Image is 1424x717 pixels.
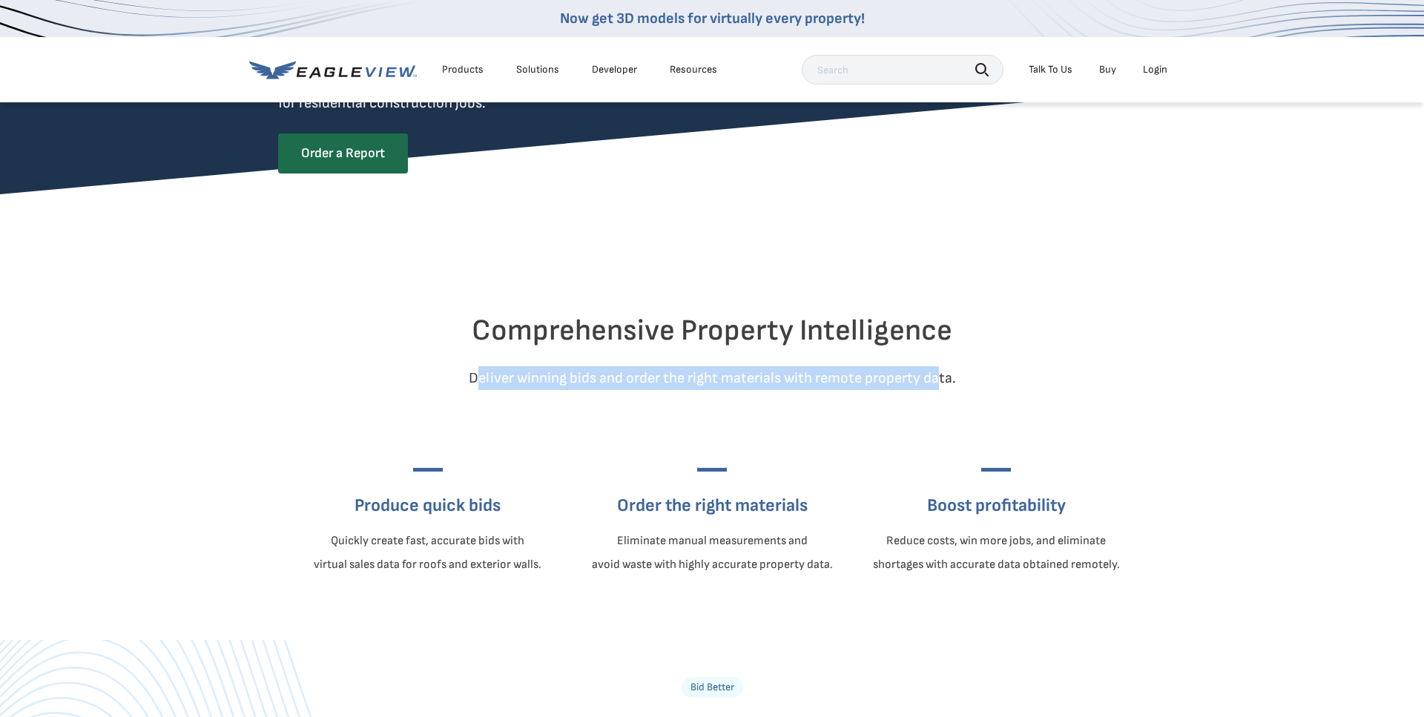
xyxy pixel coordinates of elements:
a: Buy [1099,63,1116,76]
a: Order a Report [278,133,408,174]
h3: Produce quick bids [314,494,541,518]
h3: Order the right materials [592,494,833,518]
div: Login [1143,63,1167,76]
p: Quickly create fast, accurate bids with virtual sales data for roofs and exterior walls. [314,529,541,577]
div: Talk To Us [1029,63,1072,76]
a: Developer [592,63,637,76]
p: Deliver winning bids and order the right materials with remote property data. [278,366,1146,390]
h3: Boost profitability [873,494,1120,518]
div: Solutions [516,63,559,76]
input: Search [802,55,1003,85]
div: Resources [670,63,717,76]
div: Products [442,63,484,76]
a: Now get 3D models for virtually every property! [560,10,865,27]
h2: Comprehensive Property Intelligence [278,313,1146,348]
p: Reduce costs, win more jobs, and eliminate shortages with accurate data obtained remotely. [873,529,1120,577]
p: Bid Better [682,677,743,698]
p: Eliminate manual measurements and avoid waste with highly accurate property data. [592,529,833,577]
